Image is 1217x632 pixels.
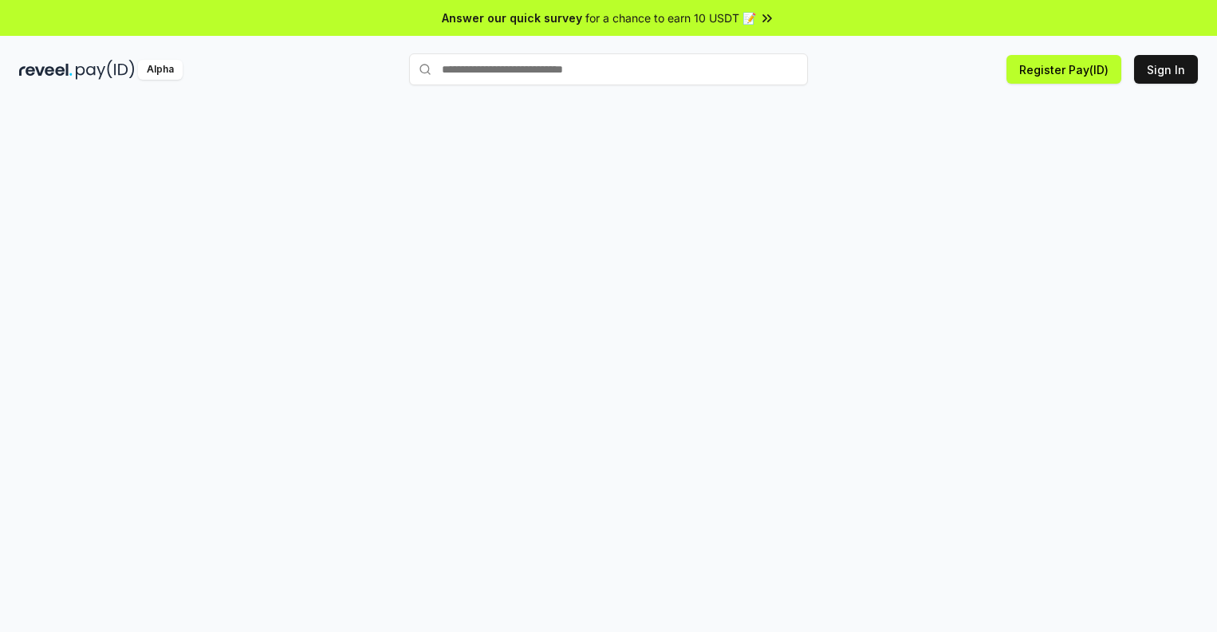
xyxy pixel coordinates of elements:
[585,10,756,26] span: for a chance to earn 10 USDT 📝
[1006,55,1121,84] button: Register Pay(ID)
[442,10,582,26] span: Answer our quick survey
[19,60,73,80] img: reveel_dark
[138,60,183,80] div: Alpha
[1134,55,1198,84] button: Sign In
[76,60,135,80] img: pay_id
